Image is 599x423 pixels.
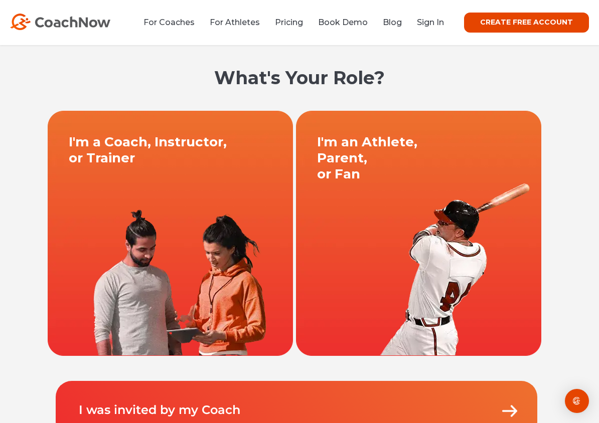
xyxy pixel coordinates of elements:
[143,18,195,27] a: For Coaches
[417,18,444,27] a: Sign In
[275,18,303,27] a: Pricing
[500,401,520,421] img: Arrow.png
[10,14,110,30] img: CoachNow Logo
[464,13,589,33] a: CREATE FREE ACCOUNT
[79,402,240,417] a: I was invited by my Coach
[318,18,368,27] a: Book Demo
[210,18,260,27] a: For Athletes
[565,389,589,413] div: Open Intercom Messenger
[383,18,402,27] a: Blog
